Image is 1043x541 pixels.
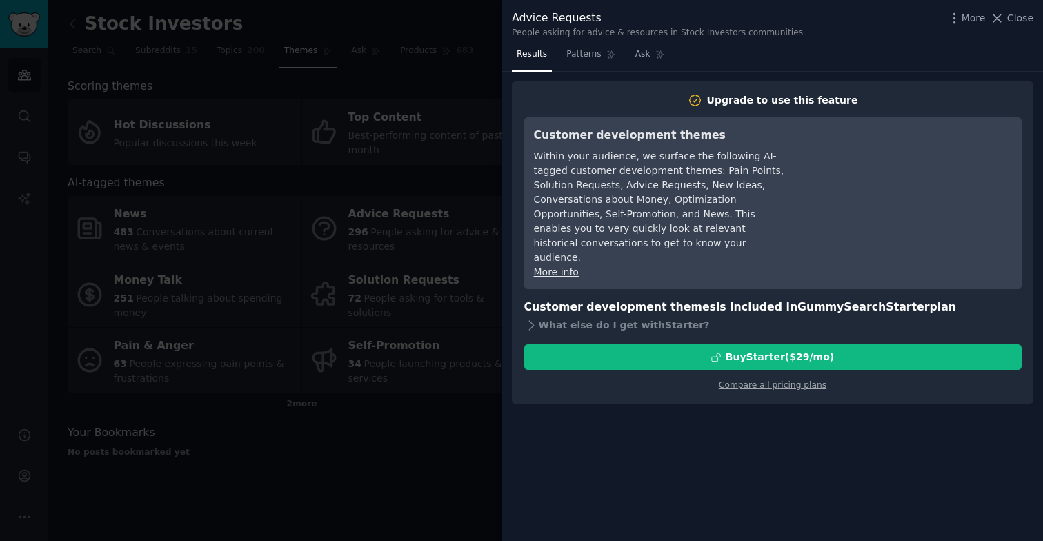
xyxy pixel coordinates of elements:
[797,300,929,313] span: GummySearch Starter
[512,10,803,27] div: Advice Requests
[990,11,1033,26] button: Close
[534,149,786,265] div: Within your audience, we surface the following AI-tagged customer development themes: Pain Points...
[707,93,858,108] div: Upgrade to use this feature
[524,315,1022,335] div: What else do I get with Starter ?
[566,48,601,61] span: Patterns
[534,266,579,277] a: More info
[719,380,826,390] a: Compare all pricing plans
[947,11,986,26] button: More
[517,48,547,61] span: Results
[630,43,670,72] a: Ask
[1007,11,1033,26] span: Close
[562,43,620,72] a: Patterns
[635,48,650,61] span: Ask
[805,127,1012,230] iframe: YouTube video player
[512,43,552,72] a: Results
[524,344,1022,370] button: BuyStarter($29/mo)
[524,299,1022,316] h3: Customer development themes is included in plan
[534,127,786,144] h3: Customer development themes
[726,350,834,364] div: Buy Starter ($ 29 /mo )
[512,27,803,39] div: People asking for advice & resources in Stock Investors communities
[962,11,986,26] span: More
